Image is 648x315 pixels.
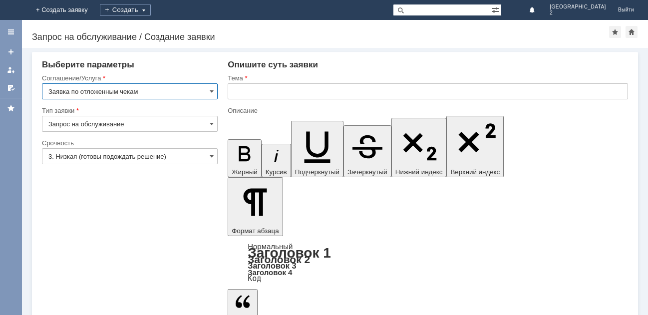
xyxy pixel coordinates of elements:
button: Жирный [228,139,262,177]
a: Код [248,274,261,283]
button: Подчеркнутый [291,121,343,177]
a: Мои заявки [3,62,19,78]
span: Формат абзаца [232,227,279,235]
span: Выберите параметры [42,60,134,69]
span: Опишите суть заявки [228,60,318,69]
a: Нормальный [248,242,293,251]
a: Мои согласования [3,80,19,96]
a: Заголовок 2 [248,254,310,265]
div: Тип заявки [42,107,216,114]
div: Тема [228,75,626,81]
span: 2 [550,10,606,16]
button: Формат абзаца [228,177,283,236]
div: Описание [228,107,626,114]
div: Срочность [42,140,216,146]
span: Жирный [232,168,258,176]
span: Подчеркнутый [295,168,339,176]
button: Курсив [262,144,291,177]
button: Верхний индекс [446,116,504,177]
a: Создать заявку [3,44,19,60]
a: Заголовок 1 [248,245,331,261]
div: Соглашение/Услуга [42,75,216,81]
div: Создать [100,4,151,16]
div: Запрос на обслуживание / Создание заявки [32,32,609,42]
div: Формат абзаца [228,243,628,282]
a: Заголовок 4 [248,268,292,277]
span: Курсив [266,168,287,176]
span: Зачеркнутый [347,168,387,176]
span: [GEOGRAPHIC_DATA] [550,4,606,10]
span: Верхний индекс [450,168,500,176]
div: Добавить в избранное [609,26,621,38]
span: Расширенный поиск [491,4,501,14]
span: Нижний индекс [395,168,443,176]
div: Сделать домашней страницей [626,26,638,38]
button: Нижний индекс [391,118,447,177]
a: Заголовок 3 [248,261,296,270]
button: Зачеркнутый [343,125,391,177]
